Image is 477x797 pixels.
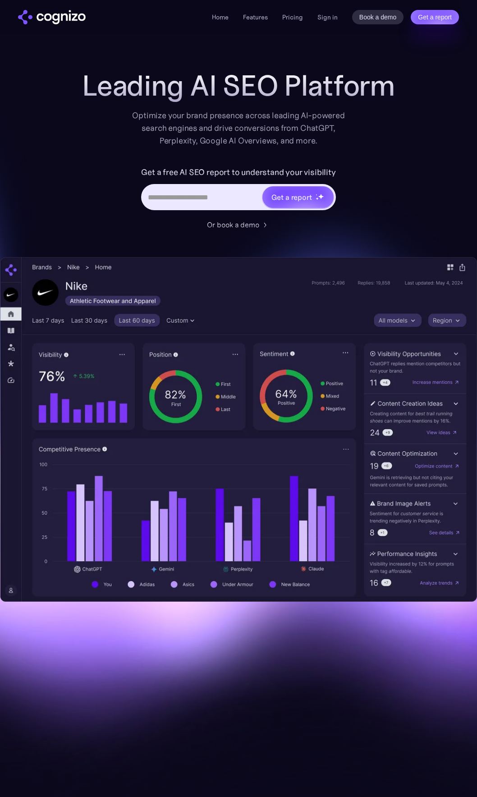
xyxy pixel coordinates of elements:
[128,109,349,147] div: Optimize your brand presence across leading AI-powered search engines and drive conversions from ...
[316,197,319,200] img: star
[318,193,324,199] img: star
[141,165,335,215] form: Hero URL Input Form
[212,13,229,21] a: Home
[282,13,303,21] a: Pricing
[141,165,335,180] label: Get a free AI SEO report to understand your visibility
[352,10,404,24] a: Book a demo
[207,219,270,230] a: Or book a demo
[316,194,317,195] img: star
[82,69,395,102] h1: Leading AI SEO Platform
[411,10,459,24] a: Get a report
[317,12,338,23] a: Sign in
[243,13,268,21] a: Features
[18,10,86,24] a: home
[207,219,259,230] div: Or book a demo
[271,192,312,203] div: Get a report
[18,10,86,24] img: cognizo logo
[261,185,335,209] a: Get a reportstarstarstar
